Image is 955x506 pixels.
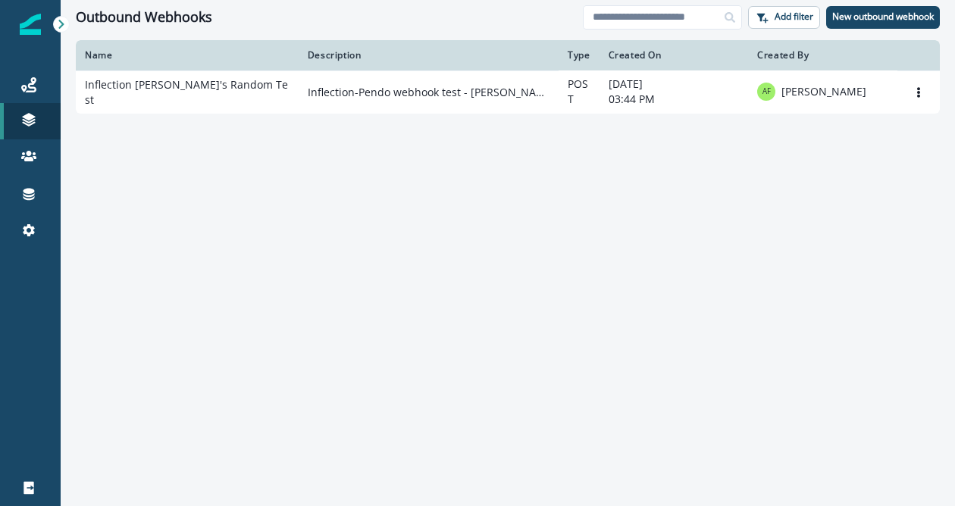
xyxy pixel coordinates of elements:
img: Inflection [20,14,41,35]
p: New outbound webhook [832,11,934,22]
h1: Outbound Webhooks [76,9,212,26]
div: Created On [609,49,740,61]
div: Created By [757,49,888,61]
button: Add filter [748,6,820,29]
a: Inflection [PERSON_NAME]'s Random TestInflection-Pendo webhook test - [PERSON_NAME]POST[DATE]03:4... [76,70,940,114]
div: Type [568,49,590,61]
p: Inflection-Pendo webhook test - [PERSON_NAME] [308,85,550,100]
p: [PERSON_NAME] [781,84,866,99]
td: Inflection [PERSON_NAME]'s Random Test [76,70,299,114]
button: Options [906,81,931,104]
td: POST [559,70,599,114]
button: New outbound webhook [826,6,940,29]
p: 03:44 PM [609,92,740,107]
div: Description [308,49,550,61]
div: Name [85,49,290,61]
p: [DATE] [609,77,740,92]
div: Andrew Funk [762,88,771,95]
p: Add filter [775,11,813,22]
